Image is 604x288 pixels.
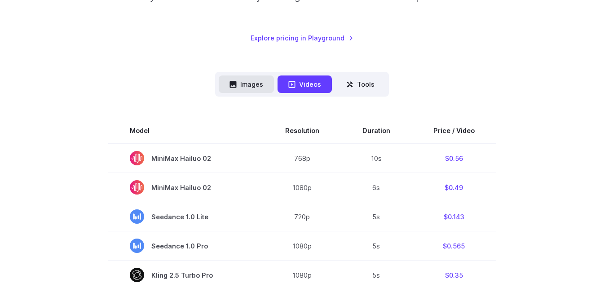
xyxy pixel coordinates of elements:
[130,180,242,195] span: MiniMax Hailuo 02
[412,118,496,143] th: Price / Video
[341,173,412,202] td: 6s
[264,143,341,173] td: 768p
[264,173,341,202] td: 1080p
[130,239,242,253] span: Seedance 1.0 Pro
[341,143,412,173] td: 10s
[341,202,412,231] td: 5s
[264,231,341,261] td: 1080p
[278,75,332,93] button: Videos
[341,118,412,143] th: Duration
[341,231,412,261] td: 5s
[412,231,496,261] td: $0.565
[412,173,496,202] td: $0.49
[412,202,496,231] td: $0.143
[130,209,242,224] span: Seedance 1.0 Lite
[264,118,341,143] th: Resolution
[251,33,353,43] a: Explore pricing in Playground
[264,202,341,231] td: 720p
[130,268,242,282] span: Kling 2.5 Turbo Pro
[412,143,496,173] td: $0.56
[108,118,264,143] th: Model
[130,151,242,165] span: MiniMax Hailuo 02
[335,75,385,93] button: Tools
[219,75,274,93] button: Images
